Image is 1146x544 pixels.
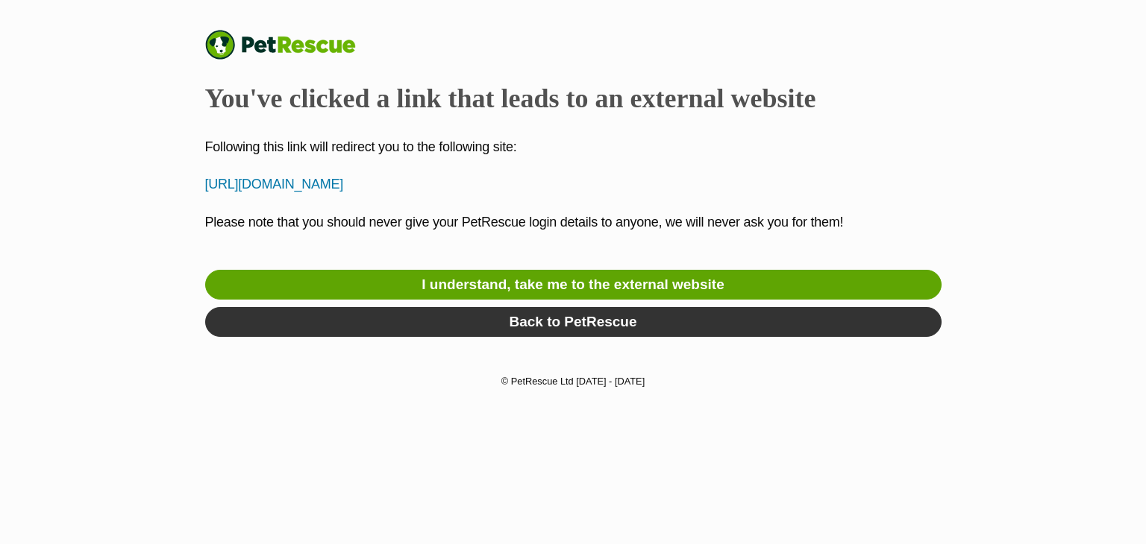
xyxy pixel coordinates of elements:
[205,270,942,300] a: I understand, take me to the external website
[205,82,942,115] h2: You've clicked a link that leads to an external website
[501,376,645,387] small: © PetRescue Ltd [DATE] - [DATE]
[205,137,942,157] p: Following this link will redirect you to the following site:
[205,212,942,253] p: Please note that you should never give your PetRescue login details to anyone, we will never ask ...
[205,174,942,194] p: [URL][DOMAIN_NAME]
[205,307,942,337] a: Back to PetRescue
[205,30,371,60] a: PetRescue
